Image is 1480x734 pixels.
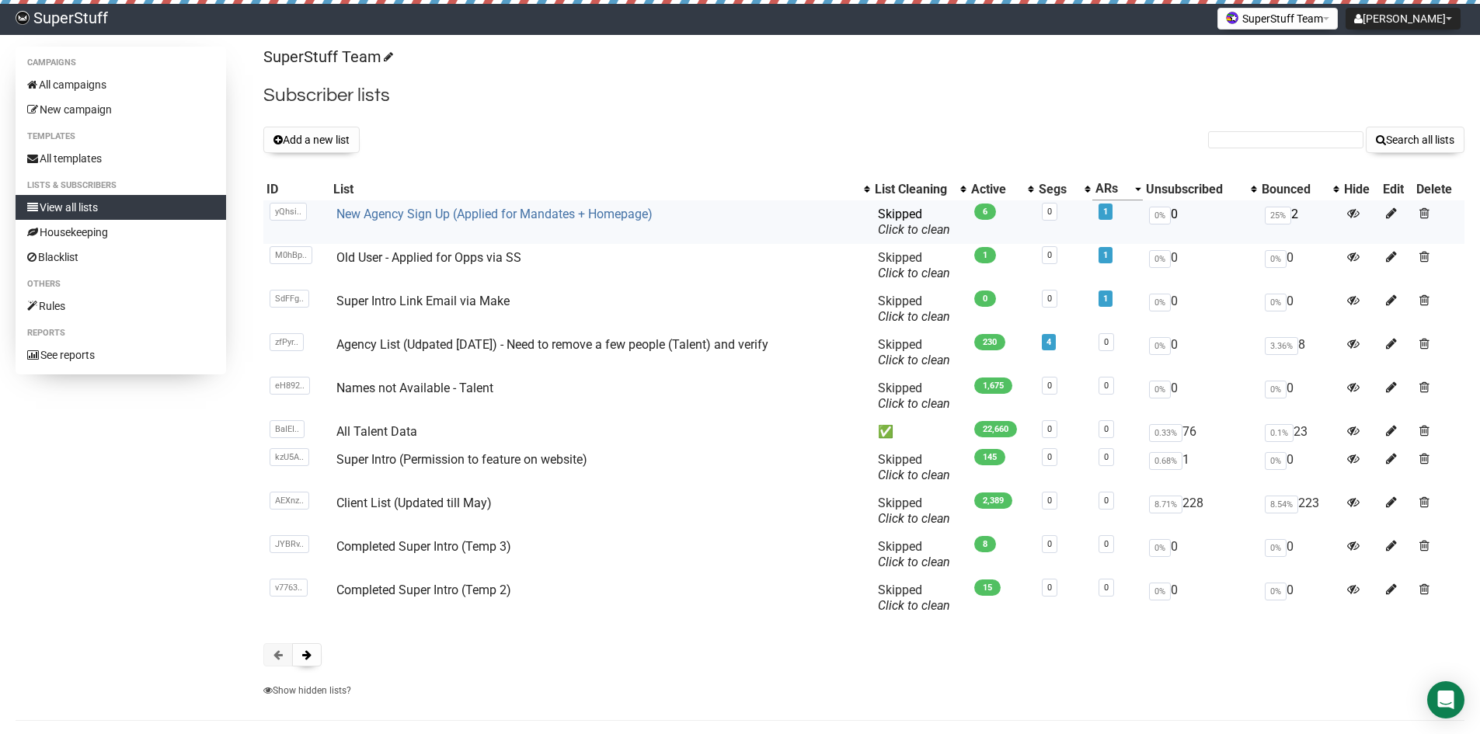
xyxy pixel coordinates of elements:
[1146,182,1244,197] div: Unsubscribed
[263,685,351,696] a: Show hidden lists?
[974,204,996,220] span: 6
[16,176,226,195] li: Lists & subscribers
[1149,250,1171,268] span: 0%
[878,222,950,237] a: Click to clean
[878,452,950,482] span: Skipped
[1039,182,1077,197] div: Segs
[1259,446,1341,489] td: 0
[974,377,1012,394] span: 1,675
[1341,178,1380,200] th: Hide: No sort applied, sorting is disabled
[270,246,312,264] span: M0hBp..
[1265,424,1294,442] span: 0.1%
[1265,583,1287,600] span: 0%
[1265,539,1287,557] span: 0%
[270,333,304,351] span: zfPyr..
[16,146,226,171] a: All templates
[1416,182,1461,197] div: Delete
[1149,452,1182,470] span: 0.68%
[1265,294,1287,311] span: 0%
[16,324,226,343] li: Reports
[1149,583,1171,600] span: 0%
[1265,452,1287,470] span: 0%
[270,377,310,395] span: eH892..
[1046,337,1051,347] a: 4
[878,266,950,280] a: Click to clean
[1217,8,1338,30] button: SuperStuff Team
[1047,452,1052,462] a: 0
[336,452,587,467] a: Super Intro (Permission to feature on website)
[974,247,996,263] span: 1
[1259,178,1341,200] th: Bounced: No sort applied, activate to apply an ascending sort
[968,178,1036,200] th: Active: No sort applied, activate to apply an ascending sort
[974,579,1001,596] span: 15
[1259,244,1341,287] td: 0
[336,381,493,395] a: Names not Available - Talent
[330,178,872,200] th: List: No sort applied, activate to apply an ascending sort
[1259,200,1341,244] td: 2
[1383,182,1410,197] div: Edit
[1259,489,1341,533] td: 223
[270,203,307,221] span: yQhsi..
[1095,181,1127,197] div: ARs
[1265,207,1291,224] span: 25%
[1380,178,1413,200] th: Edit: No sort applied, sorting is disabled
[1366,127,1464,153] button: Search all lists
[1259,374,1341,418] td: 0
[1149,424,1182,442] span: 0.33%
[1047,294,1052,304] a: 0
[16,220,226,245] a: Housekeeping
[1259,331,1341,374] td: 8
[1143,178,1259,200] th: Unsubscribed: No sort applied, activate to apply an ascending sort
[872,178,968,200] th: List Cleaning: No sort applied, activate to apply an ascending sort
[270,290,309,308] span: SdFFg..
[971,182,1020,197] div: Active
[878,496,950,526] span: Skipped
[1262,182,1325,197] div: Bounced
[16,97,226,122] a: New campaign
[878,207,950,237] span: Skipped
[1103,207,1108,217] a: 1
[1103,294,1108,304] a: 1
[878,337,950,367] span: Skipped
[974,536,996,552] span: 8
[16,294,226,318] a: Rules
[1143,200,1259,244] td: 0
[1143,244,1259,287] td: 0
[1143,331,1259,374] td: 0
[1149,294,1171,311] span: 0%
[878,598,950,613] a: Click to clean
[872,418,968,446] td: ✅
[1226,12,1238,24] img: favicons
[16,275,226,294] li: Others
[878,539,950,569] span: Skipped
[974,421,1017,437] span: 22,660
[1047,583,1052,593] a: 0
[1427,681,1464,718] div: Open Intercom Messenger
[1104,337,1109,347] a: 0
[1265,337,1298,355] span: 3.36%
[336,539,511,554] a: Completed Super Intro (Temp 3)
[1149,381,1171,398] span: 0%
[974,334,1005,350] span: 230
[1413,178,1464,200] th: Delete: No sort applied, sorting is disabled
[1104,424,1109,434] a: 0
[263,127,360,153] button: Add a new list
[1104,539,1109,549] a: 0
[878,511,950,526] a: Click to clean
[1047,381,1052,391] a: 0
[1092,178,1143,200] th: ARs: Descending sort applied, activate to remove the sort
[875,182,952,197] div: List Cleaning
[336,583,511,597] a: Completed Super Intro (Temp 2)
[336,424,417,439] a: All Talent Data
[1265,250,1287,268] span: 0%
[1259,533,1341,576] td: 0
[878,381,950,411] span: Skipped
[336,337,768,352] a: Agency List (Udpated [DATE]) - Need to remove a few people (Talent) and verify
[336,496,492,510] a: Client List (Updated till May)
[1143,446,1259,489] td: 1
[974,492,1012,509] span: 2,389
[974,290,996,307] span: 0
[16,54,226,72] li: Campaigns
[336,294,510,308] a: Super Intro Link Email via Make
[878,309,950,324] a: Click to clean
